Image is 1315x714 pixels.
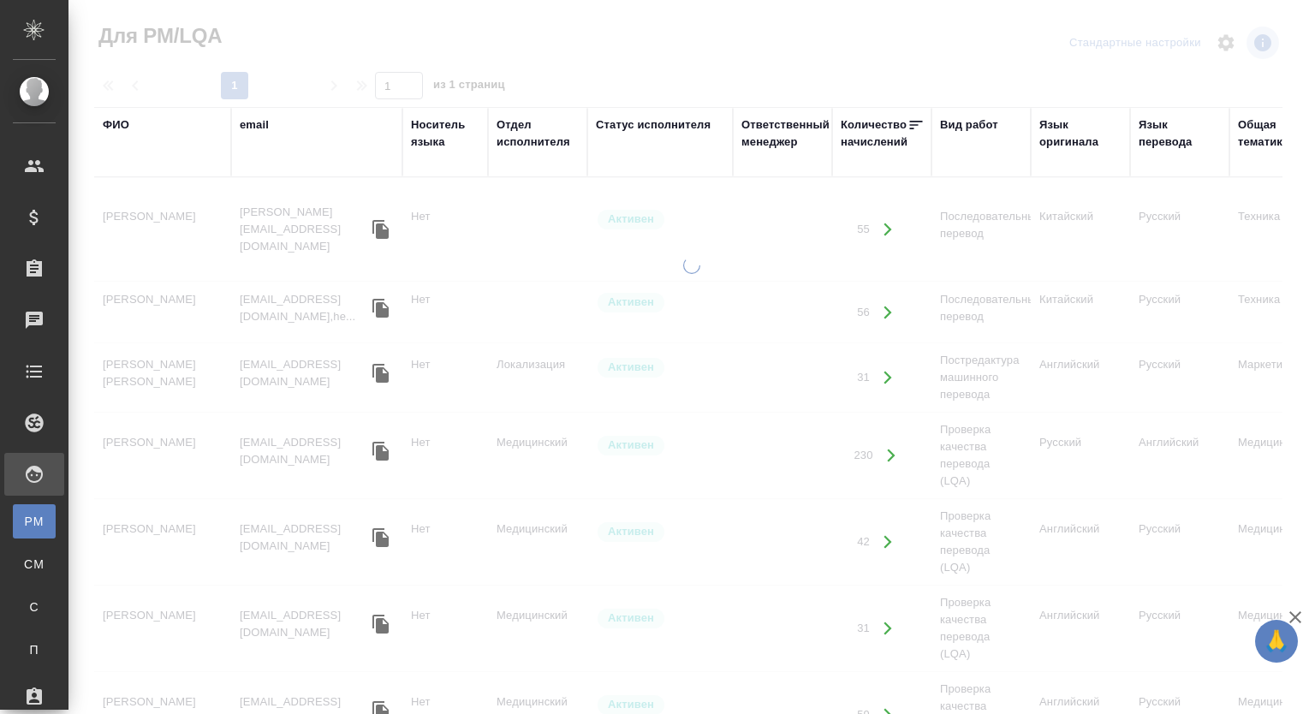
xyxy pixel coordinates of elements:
div: Статус исполнителя [596,116,711,134]
a: CM [13,547,56,581]
button: Скопировать [368,525,394,550]
div: Язык оригинала [1039,116,1122,151]
button: Открыть работы [871,360,906,396]
button: Скопировать [368,611,394,637]
div: Вид работ [940,116,998,134]
a: PM [13,504,56,538]
div: ФИО [103,116,129,134]
div: Носитель языка [411,116,479,151]
button: Открыть работы [871,212,906,247]
div: email [240,116,269,134]
button: Открыть работы [871,295,906,330]
a: П [13,633,56,667]
span: П [21,641,47,658]
span: 🙏 [1262,623,1291,659]
button: Открыть работы [874,438,909,473]
button: Открыть работы [871,611,906,646]
div: Количество начислений [841,116,907,151]
div: Язык перевода [1139,116,1221,151]
span: CM [21,556,47,573]
div: Отдел исполнителя [497,116,579,151]
button: Скопировать [368,360,394,386]
button: Скопировать [368,438,394,464]
div: Ответственный менеджер [741,116,830,151]
span: PM [21,513,47,530]
button: 🙏 [1255,620,1298,663]
button: Открыть работы [871,525,906,560]
button: Скопировать [368,295,394,321]
button: Скопировать [368,217,394,242]
a: С [13,590,56,624]
span: С [21,598,47,616]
